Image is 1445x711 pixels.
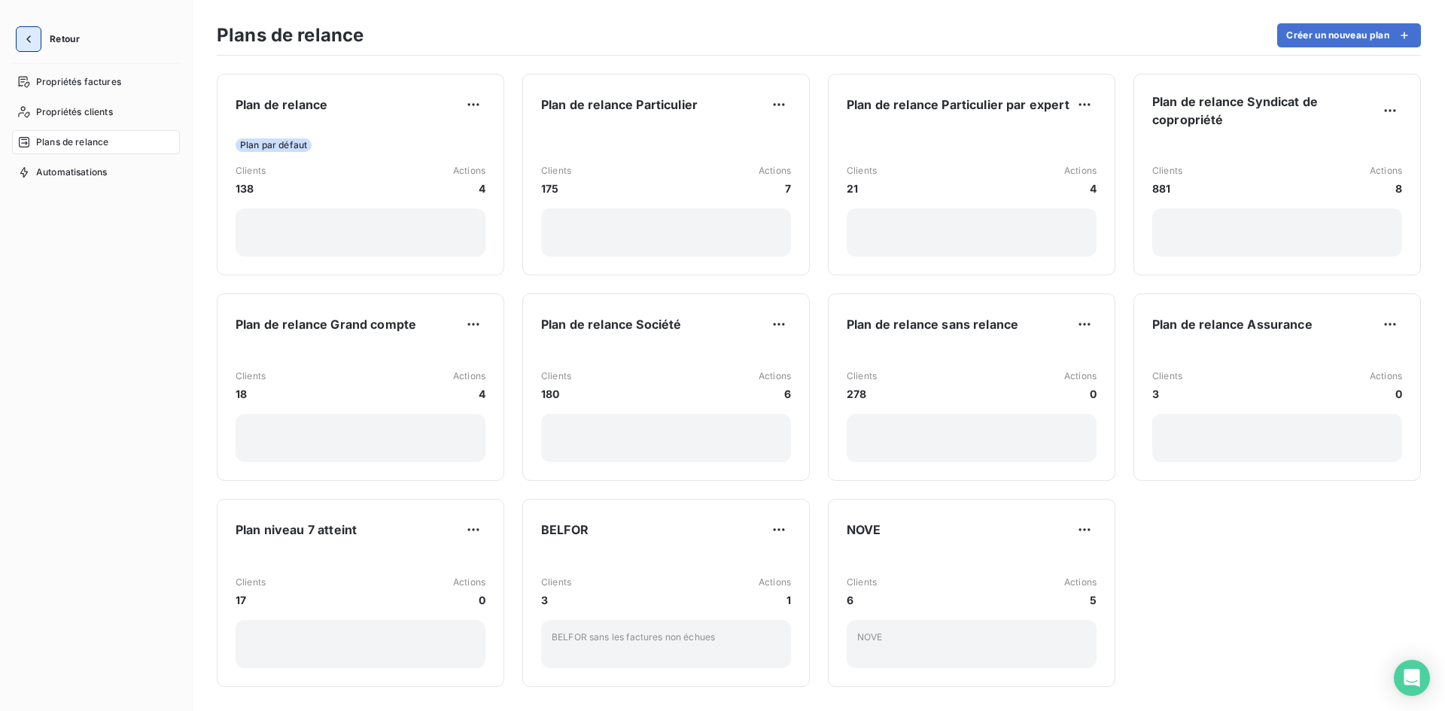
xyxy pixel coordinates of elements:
h3: Plans de relance [217,22,364,49]
span: Plan de relance Assurance [1152,315,1313,333]
span: Actions [1370,164,1402,178]
span: 6 [759,386,791,402]
span: Clients [236,576,266,589]
span: Plans de relance [36,135,108,149]
span: 3 [541,592,571,608]
span: Actions [1064,164,1097,178]
span: Plan de relance sans relance [847,315,1018,333]
span: 881 [1152,181,1182,196]
span: Actions [453,164,485,178]
span: 0 [1370,386,1402,402]
span: Plan de relance Société [541,315,681,333]
span: 4 [1064,181,1097,196]
span: 180 [541,386,571,402]
span: BELFOR [541,521,589,539]
span: 4 [453,181,485,196]
span: Clients [847,164,877,178]
span: Actions [1064,369,1097,383]
span: Actions [453,369,485,383]
span: 18 [236,386,266,402]
span: Clients [1152,164,1182,178]
span: Clients [236,369,266,383]
span: 17 [236,592,266,608]
span: Actions [759,164,791,178]
span: Plan de relance Syndicat de copropriété [1152,93,1378,129]
span: Actions [1370,369,1402,383]
span: Plan de relance [236,96,327,114]
span: Propriétés clients [36,105,113,119]
button: Retour [12,27,92,51]
span: Actions [1064,576,1097,589]
span: Clients [847,369,877,383]
a: Propriétés factures [12,70,180,94]
span: Automatisations [36,166,107,179]
span: 5 [1064,592,1097,608]
span: 4 [453,386,485,402]
span: Clients [1152,369,1182,383]
a: Propriétés clients [12,100,180,124]
span: Actions [453,576,485,589]
span: Clients [541,576,571,589]
span: 7 [759,181,791,196]
span: 175 [541,181,571,196]
span: Retour [50,35,80,44]
a: Plans de relance [12,130,180,154]
span: Actions [759,576,791,589]
p: NOVE [857,630,1086,644]
span: 8 [1370,181,1402,196]
div: Open Intercom Messenger [1394,660,1430,696]
span: 278 [847,386,877,402]
span: 138 [236,181,266,196]
span: Plan de relance Particulier par expert [847,96,1069,114]
span: Actions [759,369,791,383]
span: Plan de relance Particulier [541,96,698,114]
span: 0 [1064,386,1097,402]
span: Clients [847,576,877,589]
span: Clients [541,164,571,178]
span: 0 [453,592,485,608]
span: 3 [1152,386,1182,402]
span: Plan par défaut [236,138,312,152]
span: Clients [541,369,571,383]
span: Propriétés factures [36,75,121,89]
span: 1 [759,592,791,608]
a: Automatisations [12,160,180,184]
span: Plan de relance Grand compte [236,315,416,333]
button: Créer un nouveau plan [1277,23,1421,47]
span: Clients [236,164,266,178]
span: Plan niveau 7 atteint [236,521,357,539]
span: NOVE [847,521,881,539]
p: BELFOR sans les factures non échues [552,630,780,644]
span: 21 [847,181,877,196]
span: 6 [847,592,877,608]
